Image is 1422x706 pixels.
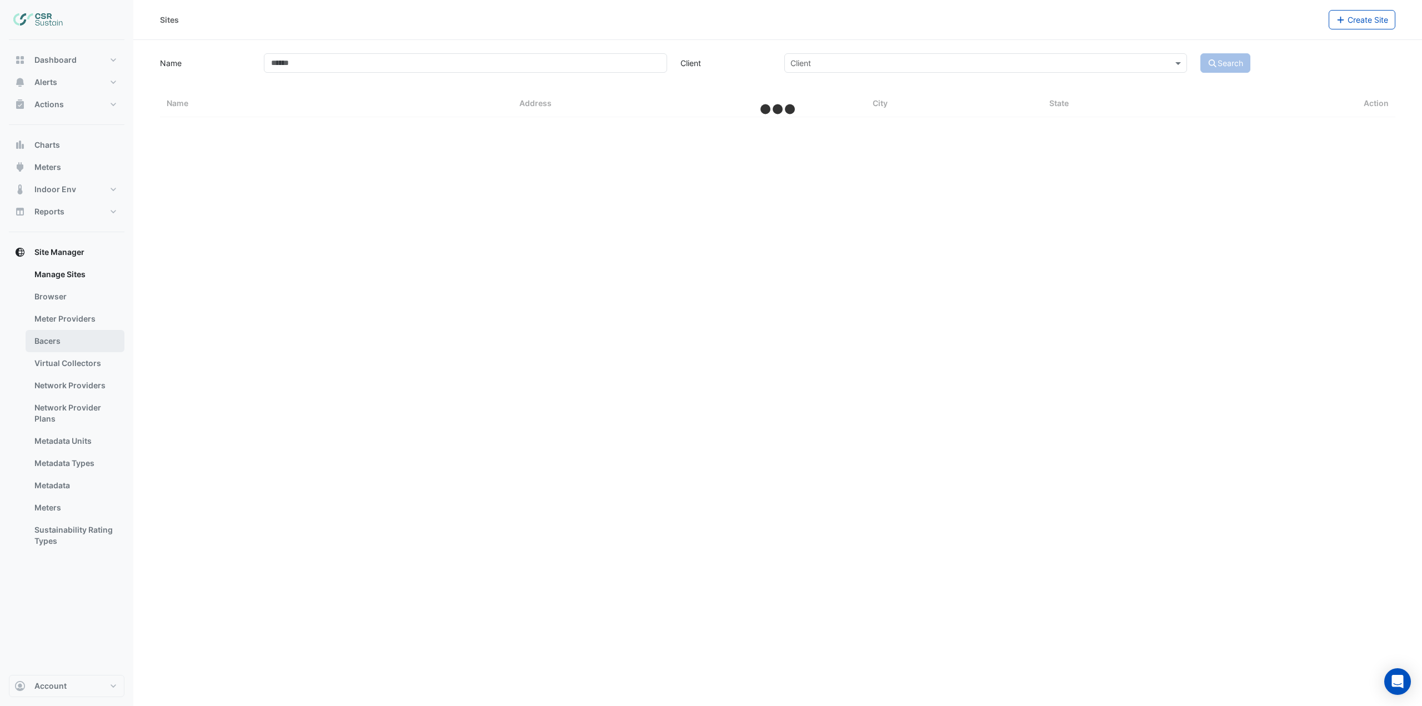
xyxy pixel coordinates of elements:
button: Create Site [1329,10,1396,29]
a: Manage Sites [26,263,124,286]
span: Reports [34,206,64,217]
button: Actions [9,93,124,116]
span: Action [1364,97,1389,110]
app-icon: Indoor Env [14,184,26,195]
a: Bacers [26,330,124,352]
span: Name [167,98,188,108]
a: Meter Providers [26,308,124,330]
span: City [873,98,888,108]
span: Address [519,98,552,108]
button: Reports [9,201,124,223]
span: Account [34,680,67,692]
span: Indoor Env [34,184,76,195]
app-icon: Dashboard [14,54,26,66]
img: Company Logo [13,9,63,31]
a: Network Provider Plans [26,397,124,430]
div: Open Intercom Messenger [1384,668,1411,695]
span: Actions [34,99,64,110]
a: Metadata [26,474,124,497]
span: Site Manager [34,247,84,258]
button: Indoor Env [9,178,124,201]
button: Meters [9,156,124,178]
button: Dashboard [9,49,124,71]
a: Meters [26,497,124,519]
span: Charts [34,139,60,151]
a: Virtual Collectors [26,352,124,374]
div: Site Manager [9,263,124,557]
span: Create Site [1348,15,1388,24]
div: Sites [160,14,179,26]
app-icon: Actions [14,99,26,110]
a: Sustainability Rating Types [26,519,124,552]
a: Metadata Types [26,452,124,474]
button: Alerts [9,71,124,93]
label: Name [153,53,257,73]
app-icon: Meters [14,162,26,173]
button: Charts [9,134,124,156]
a: Metadata Units [26,430,124,452]
span: Meters [34,162,61,173]
label: Client [674,53,778,73]
span: Alerts [34,77,57,88]
a: Network Providers [26,374,124,397]
button: Account [9,675,124,697]
span: State [1049,98,1069,108]
app-icon: Charts [14,139,26,151]
span: Dashboard [34,54,77,66]
app-icon: Reports [14,206,26,217]
a: Browser [26,286,124,308]
app-icon: Site Manager [14,247,26,258]
button: Site Manager [9,241,124,263]
app-icon: Alerts [14,77,26,88]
